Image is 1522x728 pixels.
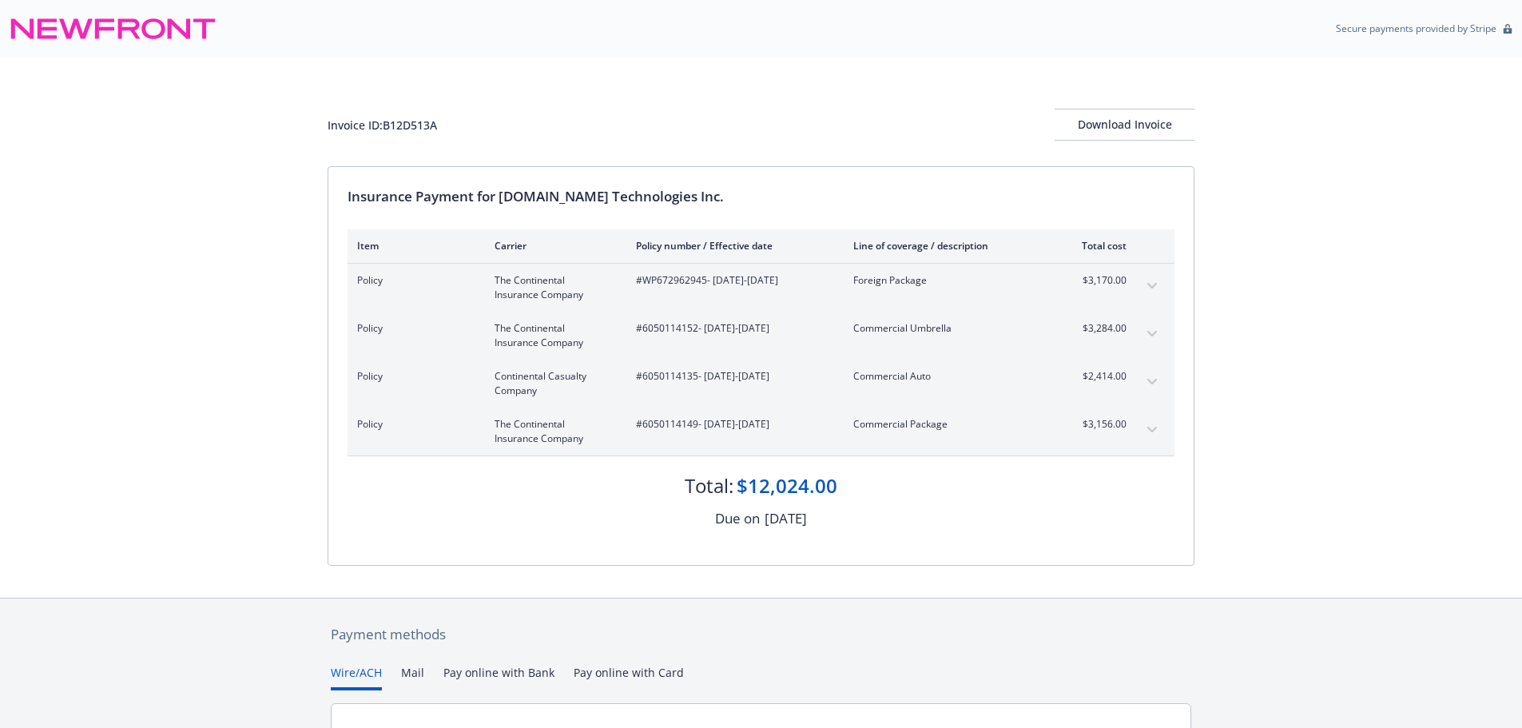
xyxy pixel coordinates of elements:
[636,321,828,336] span: #6050114152 - [DATE]-[DATE]
[1067,369,1127,384] span: $2,414.00
[765,508,807,529] div: [DATE]
[853,417,1041,432] span: Commercial Package
[853,321,1041,336] span: Commercial Umbrella
[737,472,837,499] div: $12,024.00
[357,417,469,432] span: Policy
[328,117,437,133] div: Invoice ID: B12D513A
[1067,321,1127,336] span: $3,284.00
[495,321,610,350] span: The Continental Insurance Company
[348,186,1174,207] div: Insurance Payment for [DOMAIN_NAME] Technologies Inc.
[357,369,469,384] span: Policy
[495,369,610,398] span: Continental Casualty Company
[495,239,610,253] div: Carrier
[1139,417,1165,443] button: expand content
[1067,417,1127,432] span: $3,156.00
[348,408,1174,455] div: PolicyThe Continental Insurance Company#6050114149- [DATE]-[DATE]Commercial Package$3,156.00expan...
[1055,109,1194,140] div: Download Invoice
[636,273,828,288] span: #WP672962945 - [DATE]-[DATE]
[495,417,610,446] span: The Continental Insurance Company
[574,664,684,690] button: Pay online with Card
[331,624,1191,645] div: Payment methods
[636,369,828,384] span: #6050114135 - [DATE]-[DATE]
[401,664,424,690] button: Mail
[357,239,469,253] div: Item
[853,239,1041,253] div: Line of coverage / description
[357,273,469,288] span: Policy
[715,508,760,529] div: Due on
[443,664,554,690] button: Pay online with Bank
[853,369,1041,384] span: Commercial Auto
[1055,109,1194,141] button: Download Invoice
[348,312,1174,360] div: PolicyThe Continental Insurance Company#6050114152- [DATE]-[DATE]Commercial Umbrella$3,284.00expa...
[495,273,610,302] span: The Continental Insurance Company
[636,239,828,253] div: Policy number / Effective date
[1139,369,1165,395] button: expand content
[636,417,828,432] span: #6050114149 - [DATE]-[DATE]
[331,664,382,690] button: Wire/ACH
[1067,273,1127,288] span: $3,170.00
[348,264,1174,312] div: PolicyThe Continental Insurance Company#WP672962945- [DATE]-[DATE]Foreign Package$3,170.00expand ...
[1139,273,1165,299] button: expand content
[853,273,1041,288] span: Foreign Package
[357,321,469,336] span: Policy
[1139,321,1165,347] button: expand content
[348,360,1174,408] div: PolicyContinental Casualty Company#6050114135- [DATE]-[DATE]Commercial Auto$2,414.00expand content
[685,472,733,499] div: Total:
[1067,239,1127,253] div: Total cost
[1336,22,1496,35] p: Secure payments provided by Stripe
